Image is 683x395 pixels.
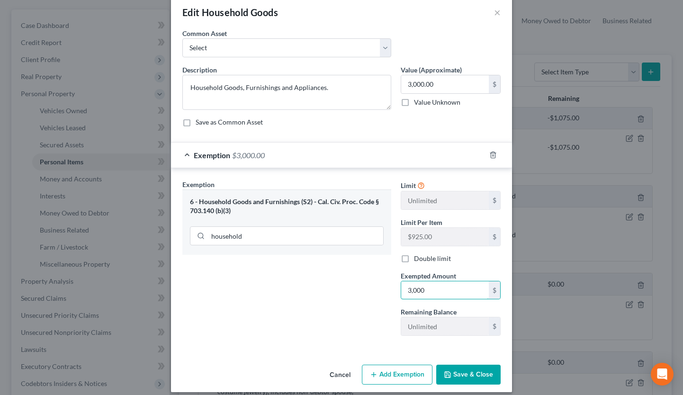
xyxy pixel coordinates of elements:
div: $ [489,75,500,93]
label: Value Unknown [414,98,460,107]
span: Exemption [182,180,215,189]
div: Edit Household Goods [182,6,278,19]
button: Save & Close [436,365,501,385]
input: -- [401,317,489,335]
button: Add Exemption [362,365,432,385]
div: $ [489,317,500,335]
span: Limit [401,181,416,189]
label: Save as Common Asset [196,117,263,127]
input: -- [401,228,489,246]
span: Exemption [194,151,230,160]
div: $ [489,191,500,209]
input: 0.00 [401,75,489,93]
label: Remaining Balance [401,307,457,317]
label: Double limit [414,254,451,263]
span: Description [182,66,217,74]
label: Limit Per Item [401,217,442,227]
span: Exempted Amount [401,272,456,280]
div: $ [489,281,500,299]
div: Open Intercom Messenger [651,363,674,386]
span: $3,000.00 [232,151,265,160]
label: Value (Approximate) [401,65,462,75]
button: × [494,7,501,18]
input: 0.00 [401,281,489,299]
label: Common Asset [182,28,227,38]
input: -- [401,191,489,209]
input: Search exemption rules... [208,227,383,245]
div: 6 - Household Goods and Furnishings (S2) - Cal. Civ. Proc. Code § 703.140 (b)(3) [190,197,384,215]
div: $ [489,228,500,246]
button: Cancel [322,366,358,385]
